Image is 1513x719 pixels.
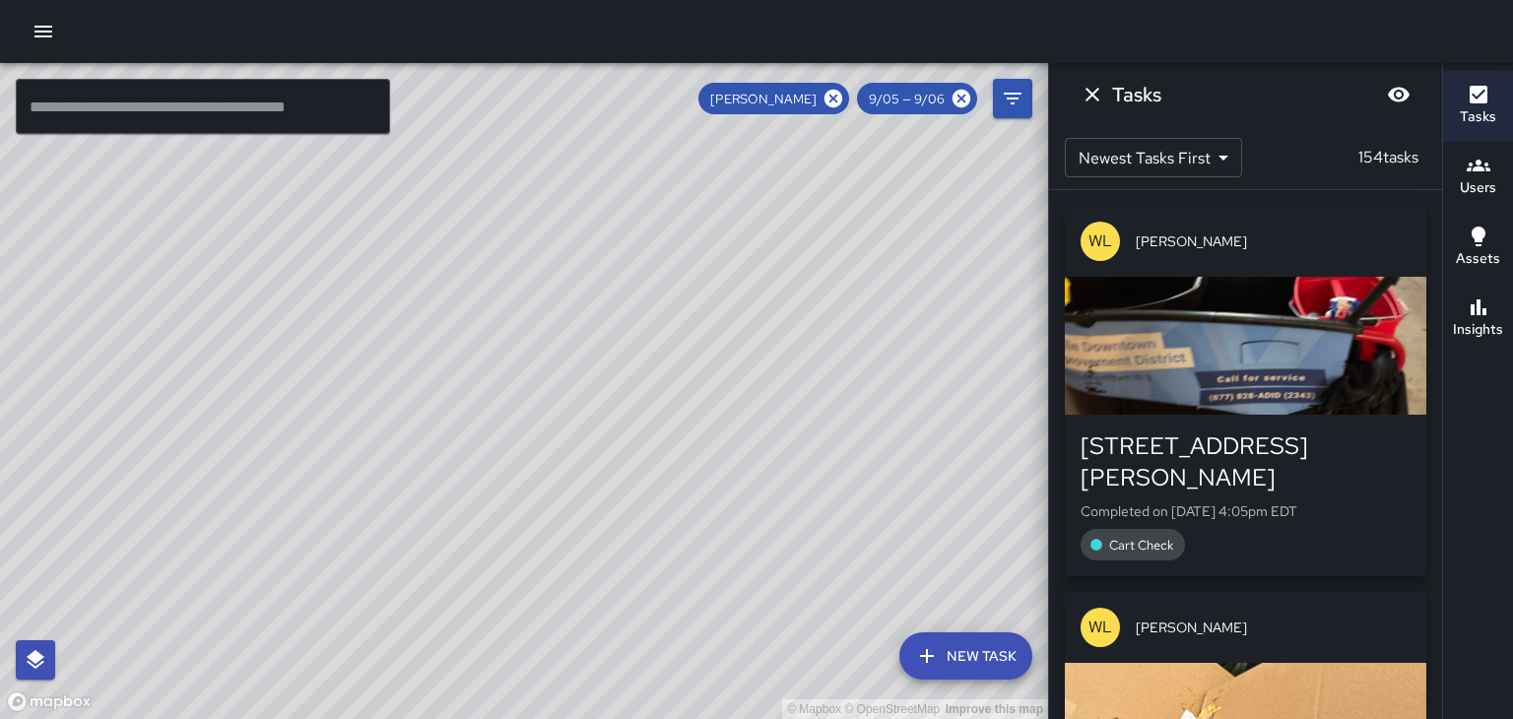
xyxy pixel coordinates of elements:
span: [PERSON_NAME] [698,91,828,107]
div: [PERSON_NAME] [698,83,849,114]
span: Cart Check [1097,537,1185,554]
span: 9/05 — 9/06 [857,91,956,107]
p: Completed on [DATE] 4:05pm EDT [1081,501,1411,521]
div: [STREET_ADDRESS][PERSON_NAME] [1081,430,1411,493]
h6: Users [1460,177,1496,199]
button: WL[PERSON_NAME][STREET_ADDRESS][PERSON_NAME]Completed on [DATE] 4:05pm EDTCart Check [1065,206,1426,576]
h6: Tasks [1112,79,1161,110]
button: Blur [1379,75,1418,114]
button: Dismiss [1073,75,1112,114]
button: Users [1443,142,1513,213]
button: Tasks [1443,71,1513,142]
span: [PERSON_NAME] [1136,618,1411,637]
h6: Assets [1456,248,1500,270]
h6: Insights [1453,319,1503,341]
button: Assets [1443,213,1513,284]
button: Filters [993,79,1032,118]
div: Newest Tasks First [1065,138,1242,177]
p: 154 tasks [1350,146,1426,169]
button: New Task [899,632,1032,680]
span: [PERSON_NAME] [1136,231,1411,251]
p: WL [1088,229,1112,253]
button: Insights [1443,284,1513,355]
p: WL [1088,616,1112,639]
h6: Tasks [1460,106,1496,128]
div: 9/05 — 9/06 [857,83,977,114]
